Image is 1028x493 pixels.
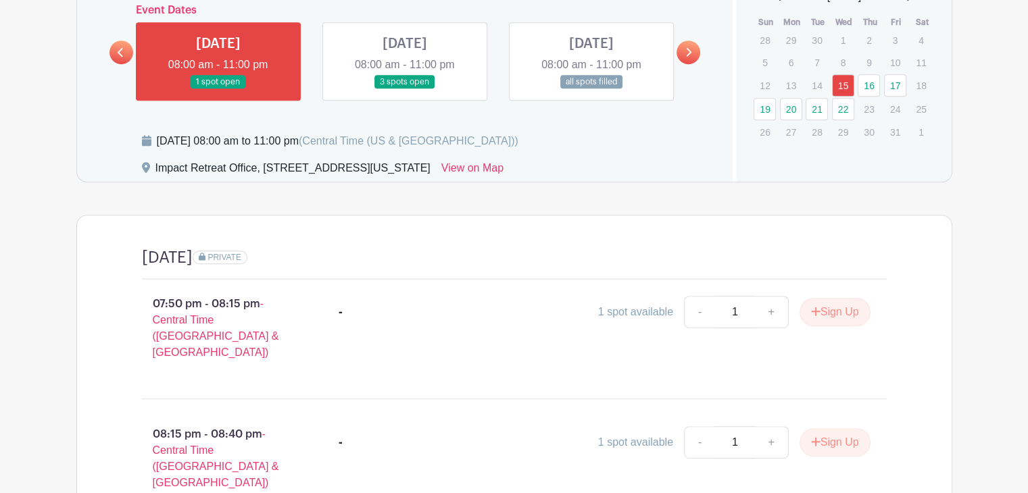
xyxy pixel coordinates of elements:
a: 19 [754,98,776,120]
a: - [684,426,715,459]
a: 16 [858,74,880,97]
a: 20 [780,98,802,120]
div: 1 spot available [598,434,673,450]
button: Sign Up [800,428,871,457]
div: - [339,434,343,450]
th: Wed [831,16,858,29]
p: 30 [806,30,828,51]
p: 10 [884,52,906,73]
p: 28 [754,30,776,51]
th: Thu [857,16,883,29]
div: 1 spot available [598,304,673,320]
p: 3 [884,30,906,51]
p: 26 [754,122,776,142]
button: Sign Up [800,298,871,326]
th: Tue [805,16,831,29]
p: 4 [910,30,932,51]
span: (Central Time (US & [GEOGRAPHIC_DATA])) [299,135,518,147]
a: 15 [832,74,854,97]
p: 7 [806,52,828,73]
h6: Event Dates [133,4,677,17]
th: Mon [779,16,806,29]
p: 30 [858,122,880,142]
a: + [754,296,788,328]
span: - Central Time ([GEOGRAPHIC_DATA] & [GEOGRAPHIC_DATA]) [153,298,279,358]
p: 2 [858,30,880,51]
div: Impact Retreat Office, [STREET_ADDRESS][US_STATE] [155,160,431,182]
p: 24 [884,99,906,120]
a: 22 [832,98,854,120]
span: PRIVATE [207,253,241,262]
p: 11 [910,52,932,73]
p: 29 [780,30,802,51]
a: 21 [806,98,828,120]
a: 17 [884,74,906,97]
div: - [339,304,343,320]
p: 27 [780,122,802,142]
p: 1 [910,122,932,142]
p: 07:50 pm - 08:15 pm [120,290,318,366]
p: 23 [858,99,880,120]
p: 13 [780,75,802,96]
p: 8 [832,52,854,73]
th: Sun [753,16,779,29]
a: + [754,426,788,459]
p: 5 [754,52,776,73]
th: Sat [909,16,935,29]
h4: [DATE] [142,248,193,267]
a: - [684,296,715,328]
div: [DATE] 08:00 am to 11:00 pm [157,133,518,149]
p: 28 [806,122,828,142]
p: 12 [754,75,776,96]
p: 25 [910,99,932,120]
p: 31 [884,122,906,142]
a: View on Map [441,160,504,182]
p: 9 [858,52,880,73]
p: 29 [832,122,854,142]
p: 14 [806,75,828,96]
p: 18 [910,75,932,96]
span: - Central Time ([GEOGRAPHIC_DATA] & [GEOGRAPHIC_DATA]) [153,428,279,488]
p: 6 [780,52,802,73]
p: 1 [832,30,854,51]
th: Fri [883,16,910,29]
